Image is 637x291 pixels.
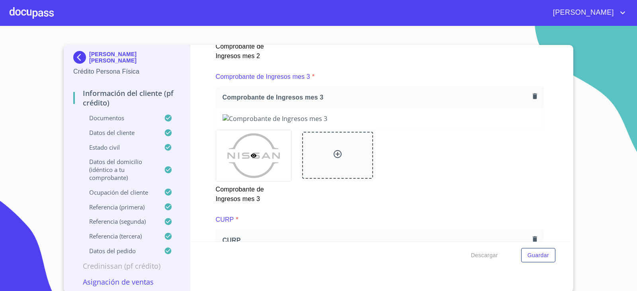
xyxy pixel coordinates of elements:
[73,232,164,240] p: Referencia (tercera)
[73,247,164,255] p: Datos del pedido
[73,217,164,225] p: Referencia (segunda)
[73,143,164,151] p: Estado Civil
[223,114,537,123] img: Comprobante de Ingresos mes 3
[223,236,530,244] span: CURP
[73,88,180,107] p: Información del cliente (PF crédito)
[73,67,180,76] p: Crédito Persona Física
[528,250,549,260] span: Guardar
[73,261,180,271] p: Credinissan (PF crédito)
[73,277,180,287] p: Asignación de Ventas
[216,72,310,82] p: Comprobante de Ingresos mes 3
[73,129,164,137] p: Datos del cliente
[216,215,234,225] p: CURP
[73,51,89,64] img: Docupass spot blue
[468,248,501,263] button: Descargar
[223,93,530,102] span: Comprobante de Ingresos mes 3
[73,51,180,67] div: [PERSON_NAME] [PERSON_NAME]
[547,6,618,19] span: [PERSON_NAME]
[73,203,164,211] p: Referencia (primera)
[73,188,164,196] p: Ocupación del Cliente
[73,158,164,182] p: Datos del domicilio (idéntico a tu comprobante)
[216,182,291,204] p: Comprobante de Ingresos mes 3
[73,114,164,122] p: Documentos
[547,6,627,19] button: account of current user
[471,250,498,260] span: Descargar
[521,248,555,263] button: Guardar
[89,51,180,64] p: [PERSON_NAME] [PERSON_NAME]
[216,39,291,61] p: Comprobante de Ingresos mes 2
